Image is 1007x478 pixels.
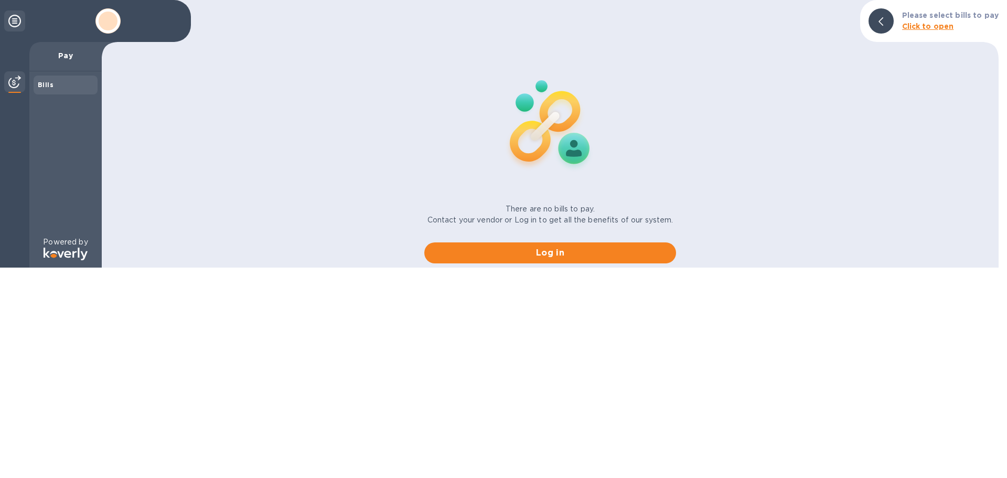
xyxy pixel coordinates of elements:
[902,11,999,19] b: Please select bills to pay
[44,248,88,260] img: Logo
[38,50,93,61] p: Pay
[433,247,668,259] span: Log in
[43,237,88,248] p: Powered by
[902,22,954,30] b: Click to open
[38,81,53,89] b: Bills
[427,204,673,226] p: There are no bills to pay. Contact your vendor or Log in to get all the benefits of our system.
[424,242,676,263] button: Log in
